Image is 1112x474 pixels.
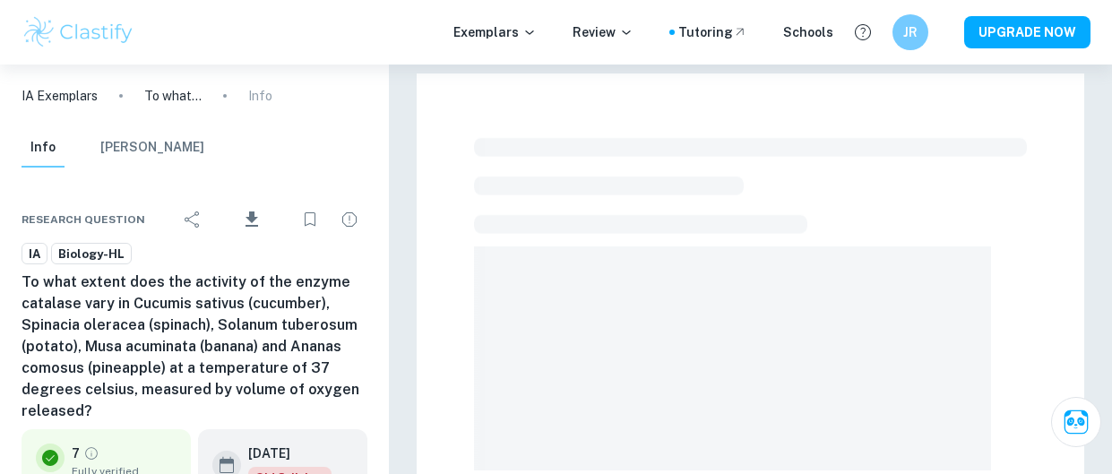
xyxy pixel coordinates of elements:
[964,16,1090,48] button: UPGRADE NOW
[83,445,99,461] a: Grade fully verified
[848,17,878,47] button: Help and Feedback
[892,14,928,50] button: JR
[22,246,47,263] span: IA
[22,86,98,106] a: IA Exemplars
[22,271,367,422] h6: To what extent does the activity of the enzyme catalase vary in Cucumis sativus (cucumber), Spina...
[100,128,204,168] button: [PERSON_NAME]
[52,246,131,263] span: Biology-HL
[573,22,634,42] p: Review
[22,243,47,265] a: IA
[214,196,289,243] div: Download
[248,444,317,463] h6: [DATE]
[22,14,135,50] img: Clastify logo
[332,202,367,237] div: Report issue
[678,22,747,42] a: Tutoring
[901,22,921,42] h6: JR
[22,128,65,168] button: Info
[453,22,537,42] p: Exemplars
[1051,397,1101,447] button: Ask Clai
[72,444,80,463] p: 7
[51,243,132,265] a: Biology-HL
[144,86,202,106] p: To what extent does the activity of the enzyme catalase vary in Cucumis sativus (cucumber), Spina...
[22,211,145,228] span: Research question
[175,202,211,237] div: Share
[783,22,833,42] a: Schools
[248,86,272,106] p: Info
[292,202,328,237] div: Bookmark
